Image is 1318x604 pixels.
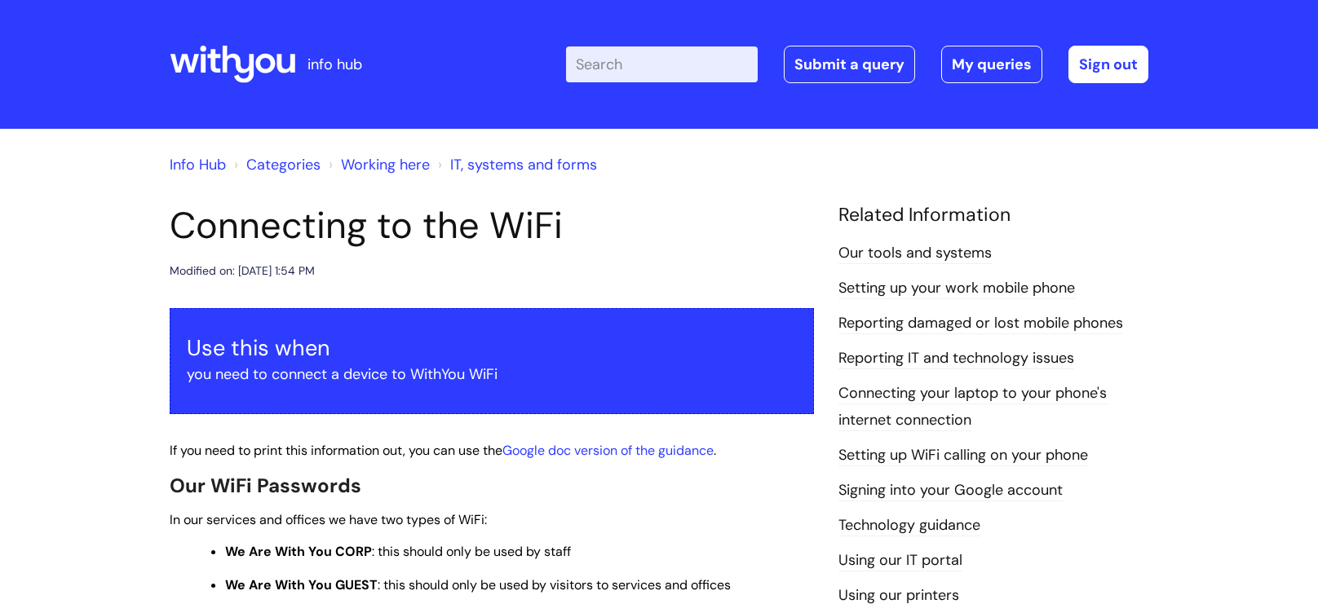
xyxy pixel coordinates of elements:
[170,261,315,281] div: Modified on: [DATE] 1:54 PM
[566,46,758,82] input: Search
[838,480,1063,501] a: Signing into your Google account
[434,152,597,178] li: IT, systems and forms
[838,348,1074,369] a: Reporting IT and technology issues
[838,550,962,571] a: Using our IT portal
[838,383,1107,430] a: Connecting your laptop to your phone's internet connection
[225,543,571,560] span: : this should only be used by staff
[307,51,362,77] p: info hub
[170,511,487,528] span: In our services and offices we have two types of WiFi:
[225,576,378,593] strong: We Are With You GUEST
[187,361,797,387] p: you need to connect a device to WithYou WiFi
[838,243,992,264] a: Our tools and systems
[170,442,716,459] span: If you need to print this information out, you can use the .
[566,46,1148,83] div: | -
[170,204,814,248] h1: Connecting to the WiFi
[170,473,361,498] span: Our WiFi Passwords
[325,152,430,178] li: Working here
[838,278,1075,299] a: Setting up your work mobile phone
[838,445,1088,466] a: Setting up WiFi calling on your phone
[1068,46,1148,83] a: Sign out
[838,515,980,536] a: Technology guidance
[170,155,226,174] a: Info Hub
[246,155,321,174] a: Categories
[502,442,714,459] a: Google doc version of the guidance
[450,155,597,174] a: IT, systems and forms
[838,313,1123,334] a: Reporting damaged or lost mobile phones
[225,576,731,593] span: : this should only be used by visitors to services and offices
[187,335,797,361] h3: Use this when
[225,543,372,560] strong: We Are With You CORP
[784,46,915,83] a: Submit a query
[941,46,1042,83] a: My queries
[341,155,430,174] a: Working here
[230,152,321,178] li: Solution home
[838,204,1148,227] h4: Related Information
